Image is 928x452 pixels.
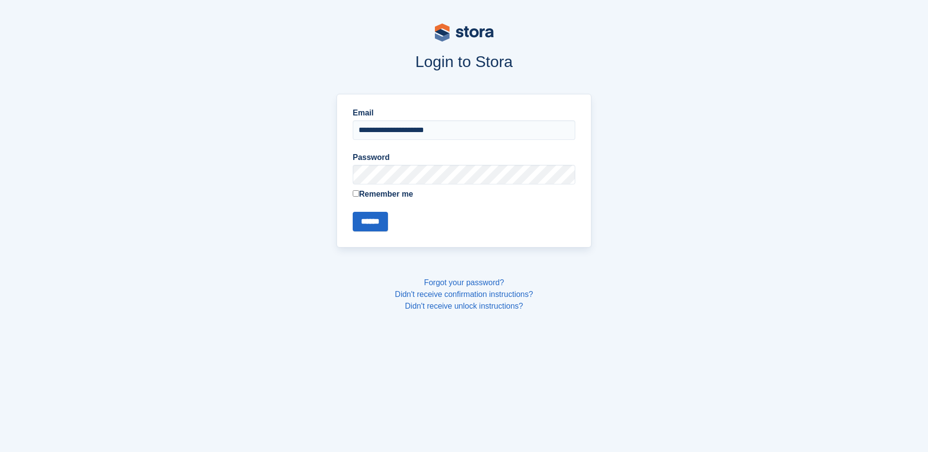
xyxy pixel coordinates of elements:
[424,278,504,287] a: Forgot your password?
[353,190,359,197] input: Remember me
[353,188,575,200] label: Remember me
[435,23,494,42] img: stora-logo-53a41332b3708ae10de48c4981b4e9114cc0af31d8433b30ea865607fb682f29.svg
[405,302,523,310] a: Didn't receive unlock instructions?
[353,107,575,119] label: Email
[150,53,778,70] h1: Login to Stora
[353,152,575,163] label: Password
[395,290,533,298] a: Didn't receive confirmation instructions?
